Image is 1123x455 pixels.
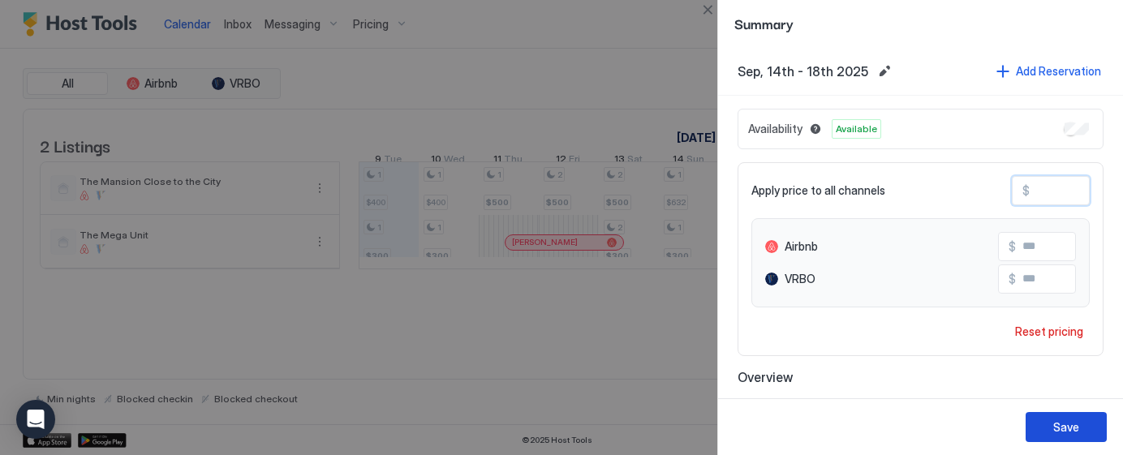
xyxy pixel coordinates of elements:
span: Overview [738,369,1104,385]
span: Summary [734,13,1107,33]
div: Save [1053,419,1079,436]
div: Add Reservation [1016,62,1101,79]
div: Open Intercom Messenger [16,400,55,439]
span: Sep, 14th - 18th 2025 [738,63,868,79]
button: Edit date range [875,62,894,81]
button: Add Reservation [994,60,1104,82]
span: $ [1022,183,1030,198]
span: $ [1009,272,1016,286]
span: VRBO [785,272,815,286]
button: Blocked dates override all pricing rules and remain unavailable until manually unblocked [806,119,825,139]
div: Reset pricing [1015,323,1083,340]
span: $ [1009,239,1016,254]
span: Available [836,122,877,136]
button: Reset pricing [1009,320,1090,342]
span: Apply price to all channels [751,183,885,198]
button: Save [1026,412,1107,442]
span: Availability [748,122,802,136]
span: Airbnb [785,239,818,254]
